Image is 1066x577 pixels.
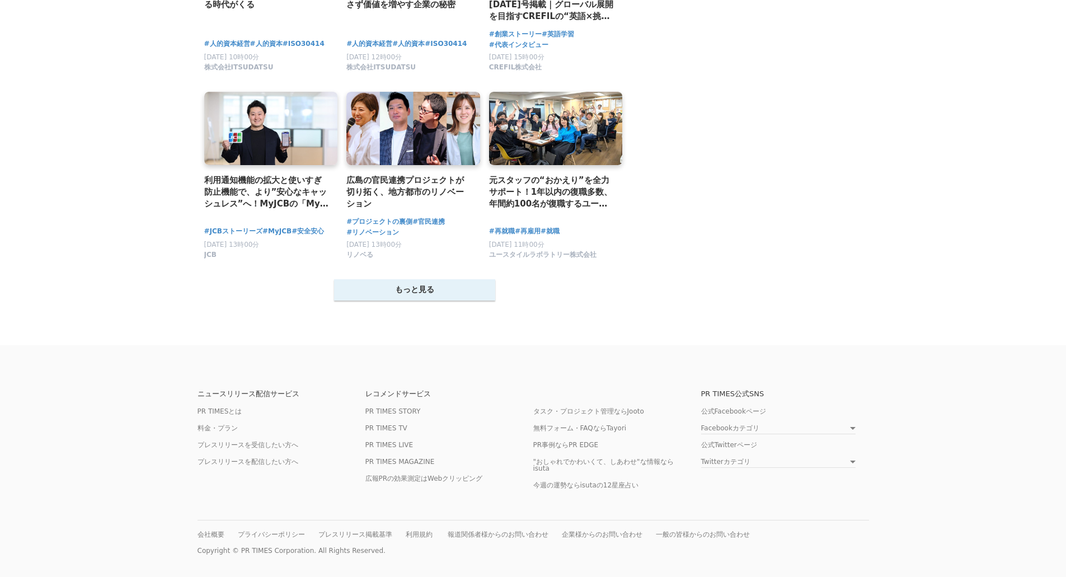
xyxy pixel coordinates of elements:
[406,531,433,538] a: 利用規約
[489,29,542,40] a: #創業ストーリー
[292,226,324,237] a: #安全安心
[533,458,674,472] a: "おしゃれでかわいくて、しあわせ"な情報ならisuta
[489,40,548,50] a: #代表インタビュー
[346,63,416,72] span: 株式会社ITSUDATSU
[204,63,274,72] span: 株式会社ITSUDATSU
[198,390,365,397] p: ニュースリリース配信サービス
[318,531,392,538] a: プレスリリース掲載基準
[346,241,402,248] span: [DATE] 13時00分
[365,441,414,449] a: PR TIMES LIVE
[204,226,262,237] a: #JCBストーリーズ
[238,531,305,538] a: プライバシーポリシー
[448,531,548,538] a: 報道関係者様からのお問い合わせ
[515,226,541,237] a: #再雇用
[346,217,412,227] a: #プロジェクトの裏側
[489,226,515,237] a: #再就職
[198,547,869,555] p: Copyright © PR TIMES Corporation. All Rights Reserved.
[489,66,542,74] a: CREFIL株式会社
[283,39,325,49] a: #ISO30414
[656,531,750,538] a: 一般の皆様からのお問い合わせ
[541,226,560,237] a: #就職
[204,66,274,74] a: 株式会社ITSUDATSU
[204,241,260,248] span: [DATE] 13時00分
[365,407,421,415] a: PR TIMES STORY
[365,390,533,397] p: レコメンドサービス
[198,441,298,449] a: プレスリリースを受信したい方へ
[489,174,614,210] a: 元スタッフの“おかえり”を全力サポート！1年以内の復職多数、年間約100名が復職するユースタイルラボラトリーの「カムバック採用」実績と背景を公開
[334,279,495,301] button: もっと見る
[204,250,217,260] span: JCB
[198,458,298,466] a: プレスリリースを配信したい方へ
[533,481,639,489] a: 今週の運勢ならisutaの12星座占い
[489,241,544,248] span: [DATE] 11時00分
[250,39,283,49] a: #人的資本
[346,39,392,49] a: #人的資本経営
[346,254,373,261] a: リノベる
[701,390,869,397] p: PR TIMES公式SNS
[346,227,399,238] a: #リノベーション
[346,66,416,74] a: 株式会社ITSUDATSU
[346,53,402,61] span: [DATE] 12時00分
[542,29,574,40] a: #英語学習
[489,63,542,72] span: CREFIL株式会社
[204,39,250,49] a: #人的資本経営
[204,174,329,210] a: 利用通知機能の拡大と使いすぎ防止機能で、より”安心なキャッシュレス”へ！MyJCBの「My安心設定」を強化！
[489,254,597,261] a: ユースタイルラボラトリー株式会社
[198,407,242,415] a: PR TIMESとは
[346,250,373,260] span: リノベる
[533,407,644,415] a: タスク・プロジェクト管理ならJooto
[198,424,238,432] a: 料金・プラン
[489,53,544,61] span: [DATE] 15時00分
[533,441,599,449] a: PR事例ならPR EDGE
[204,254,217,261] a: JCB
[701,458,856,468] a: Twitterカテゴリ
[425,39,467,49] a: #ISO30414
[365,424,407,432] a: PR TIMES TV
[365,475,483,482] a: 広報PRの効果測定はWebクリッピング
[412,217,445,227] a: #官民連携
[562,531,642,538] a: 企業様からのお問い合わせ
[701,407,766,415] a: 公式Facebookページ
[489,250,597,260] span: ユースタイルラボラトリー株式会社
[365,458,435,466] a: PR TIMES MAGAZINE
[198,531,224,538] a: 会社概要
[262,226,292,237] a: #MyJCB
[392,39,425,49] a: #人的資本
[533,424,627,432] a: 無料フォーム・FAQならTayori
[204,53,260,61] span: [DATE] 10時00分
[701,441,757,449] a: 公式Twitterページ
[346,174,471,210] a: 広島の官民連携プロジェクトが切り拓く、地方都市のリノベーション
[701,425,856,434] a: Facebookカテゴリ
